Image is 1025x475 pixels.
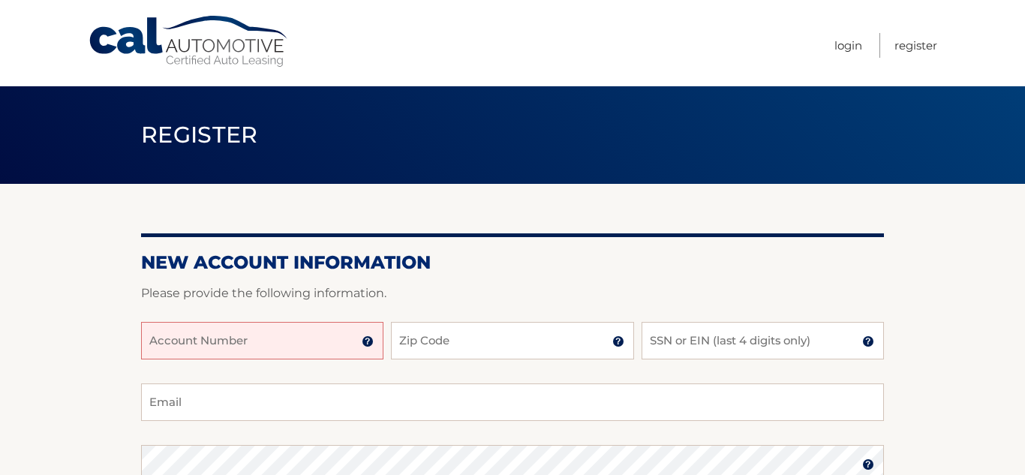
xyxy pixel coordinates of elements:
img: tooltip.svg [862,458,874,470]
a: Cal Automotive [88,15,290,68]
img: tooltip.svg [612,335,624,347]
input: Zip Code [391,322,633,359]
input: SSN or EIN (last 4 digits only) [642,322,884,359]
a: Register [894,33,937,58]
img: tooltip.svg [862,335,874,347]
a: Login [834,33,862,58]
input: Account Number [141,322,383,359]
h2: New Account Information [141,251,884,274]
p: Please provide the following information. [141,283,884,304]
img: tooltip.svg [362,335,374,347]
span: Register [141,121,258,149]
input: Email [141,383,884,421]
